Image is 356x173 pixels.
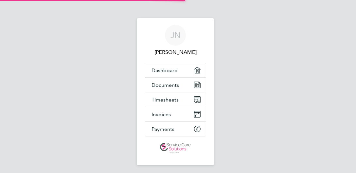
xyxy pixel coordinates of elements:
a: Dashboard [145,63,206,77]
span: Timesheets [152,97,179,103]
a: Timesheets [145,92,206,107]
span: Documents [152,82,179,88]
span: Dashboard [152,67,178,73]
span: Joel Nunez Martinez [145,48,206,56]
span: Invoices [152,111,171,118]
a: Invoices [145,107,206,121]
span: Payments [152,126,174,132]
img: servicecare-logo-retina.png [160,143,191,153]
a: Go to home page [145,143,206,153]
nav: Main navigation [137,18,214,165]
a: Documents [145,78,206,92]
a: Payments [145,122,206,136]
span: JN [170,31,181,39]
a: JN[PERSON_NAME] [145,25,206,56]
